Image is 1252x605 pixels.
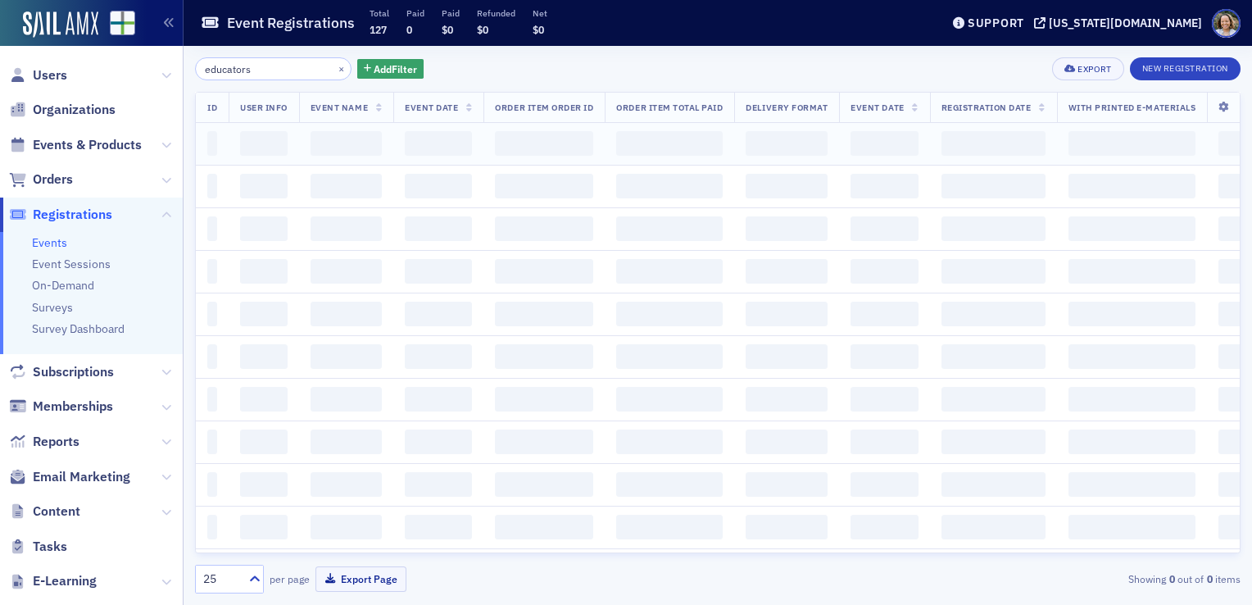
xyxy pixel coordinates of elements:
span: ‌ [616,131,723,156]
div: Support [968,16,1024,30]
span: ‌ [1068,259,1196,284]
span: ‌ [616,472,723,497]
span: ‌ [405,259,472,284]
button: AddFilter [357,59,424,80]
span: ‌ [851,344,918,369]
span: ‌ [311,259,382,284]
span: ‌ [405,387,472,412]
a: View Homepage [98,11,135,39]
span: ‌ [941,430,1046,454]
a: Content [9,503,80,521]
span: ‌ [495,259,593,284]
span: ‌ [207,387,217,412]
span: ‌ [311,430,382,454]
div: [US_STATE][DOMAIN_NAME] [1049,16,1202,30]
span: ‌ [851,302,918,326]
span: ‌ [746,131,828,156]
span: ‌ [311,472,382,497]
button: [US_STATE][DOMAIN_NAME] [1034,17,1208,29]
span: ‌ [941,387,1046,412]
p: Paid [406,7,424,19]
span: E-Learning [33,572,97,590]
span: ‌ [941,472,1046,497]
img: SailAMX [110,11,135,36]
span: ‌ [495,430,593,454]
a: Surveys [32,300,73,315]
button: Export Page [315,566,406,592]
span: ‌ [240,430,288,454]
span: ‌ [207,259,217,284]
a: Event Sessions [32,257,111,271]
strong: 0 [1166,571,1177,586]
span: ‌ [405,302,472,326]
span: ‌ [851,430,918,454]
span: ‌ [1068,174,1196,198]
span: Registrations [33,206,112,224]
span: ‌ [941,344,1046,369]
span: Memberships [33,398,113,416]
span: ‌ [495,472,593,497]
span: $0 [477,23,488,36]
span: ‌ [495,344,593,369]
span: Email Marketing [33,468,130,486]
a: Events & Products [9,136,142,154]
span: ‌ [495,515,593,539]
span: ID [207,102,217,113]
span: ‌ [311,387,382,412]
span: ‌ [616,259,723,284]
span: Orders [33,171,73,189]
div: 25 [203,571,239,588]
span: ‌ [311,515,382,539]
span: ‌ [941,216,1046,241]
a: Tasks [9,538,67,556]
span: ‌ [746,302,828,326]
span: ‌ [851,387,918,412]
span: ‌ [941,302,1046,326]
a: Users [9,66,67,84]
span: Users [33,66,67,84]
span: ‌ [405,515,472,539]
span: ‌ [240,259,288,284]
span: ‌ [941,174,1046,198]
span: ‌ [746,174,828,198]
span: Subscriptions [33,363,114,381]
span: ‌ [1068,387,1196,412]
span: ‌ [616,430,723,454]
span: ‌ [1068,430,1196,454]
span: ‌ [207,472,217,497]
span: ‌ [311,344,382,369]
span: ‌ [495,302,593,326]
span: Event Date [405,102,458,113]
span: ‌ [746,387,828,412]
p: Total [370,7,389,19]
a: Reports [9,433,79,451]
span: ‌ [207,174,217,198]
span: ‌ [240,216,288,241]
span: ‌ [207,515,217,539]
span: ‌ [207,131,217,156]
span: Add Filter [374,61,417,76]
span: ‌ [746,515,828,539]
strong: 0 [1204,571,1215,586]
span: ‌ [746,344,828,369]
span: ‌ [240,472,288,497]
span: ‌ [1068,216,1196,241]
span: Reports [33,433,79,451]
span: Order Item Total Paid [616,102,723,113]
a: Subscriptions [9,363,114,381]
span: ‌ [311,174,382,198]
span: ‌ [1068,472,1196,497]
button: Export [1052,57,1123,80]
span: ‌ [405,174,472,198]
span: ‌ [311,302,382,326]
span: $0 [442,23,453,36]
a: Organizations [9,101,116,119]
a: Memberships [9,398,113,416]
a: On-Demand [32,278,94,293]
span: ‌ [746,472,828,497]
span: Event Name [311,102,368,113]
span: ‌ [207,430,217,454]
span: ‌ [207,344,217,369]
span: With Printed E-Materials [1068,102,1196,113]
span: ‌ [495,216,593,241]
